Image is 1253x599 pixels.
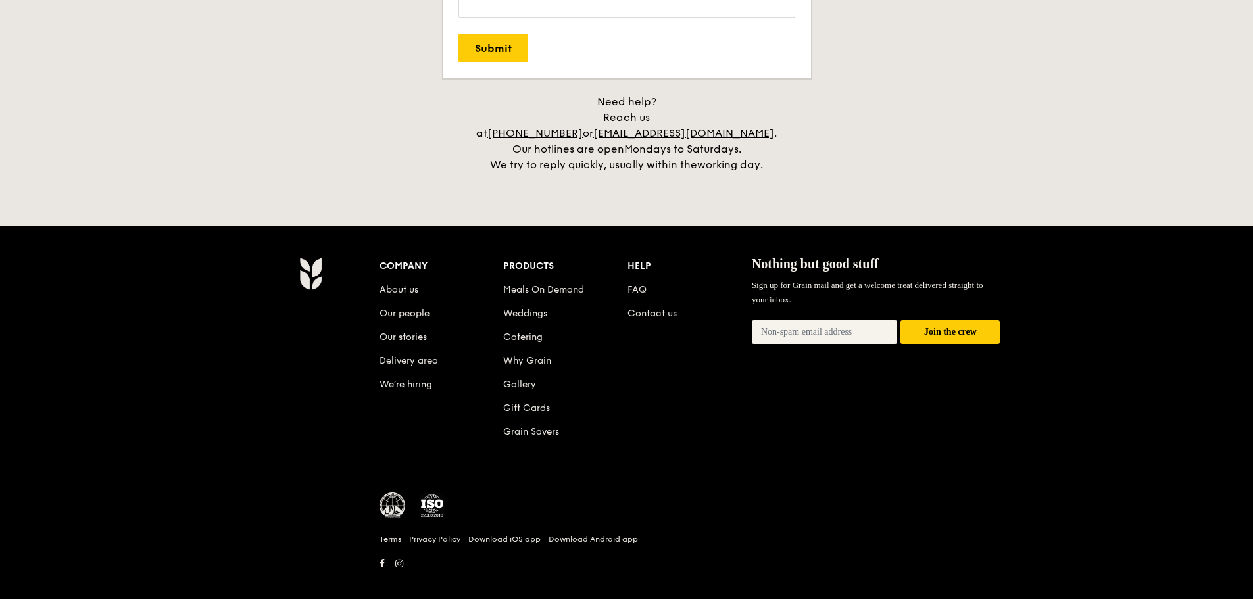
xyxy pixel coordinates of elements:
[593,127,774,139] a: [EMAIL_ADDRESS][DOMAIN_NAME]
[248,573,1006,583] h6: Revision
[627,284,647,295] a: FAQ
[458,34,528,62] input: Submit
[503,426,559,437] a: Grain Savers
[752,256,879,271] span: Nothing but good stuff
[503,308,547,319] a: Weddings
[549,534,638,544] a: Download Android app
[752,280,983,304] span: Sign up for Grain mail and get a welcome treat delivered straight to your inbox.
[380,331,427,343] a: Our stories
[380,355,438,366] a: Delivery area
[503,379,536,390] a: Gallery
[380,308,430,319] a: Our people
[503,402,550,414] a: Gift Cards
[380,284,418,295] a: About us
[380,379,432,390] a: We’re hiring
[503,355,551,366] a: Why Grain
[503,331,543,343] a: Catering
[503,284,584,295] a: Meals On Demand
[468,534,541,544] a: Download iOS app
[697,158,763,171] span: working day.
[627,257,752,276] div: Help
[409,534,460,544] a: Privacy Policy
[462,94,791,173] div: Need help? Reach us at or . Our hotlines are open We try to reply quickly, usually within the
[624,143,741,155] span: Mondays to Saturdays.
[380,534,401,544] a: Terms
[752,320,898,344] input: Non-spam email address
[900,320,1000,345] button: Join the crew
[627,308,677,319] a: Contact us
[487,127,583,139] a: [PHONE_NUMBER]
[380,492,406,519] img: MUIS Halal Certified
[419,492,445,519] img: ISO Certified
[503,257,627,276] div: Products
[299,257,322,290] img: AYc88T3wAAAABJRU5ErkJggg==
[380,257,504,276] div: Company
